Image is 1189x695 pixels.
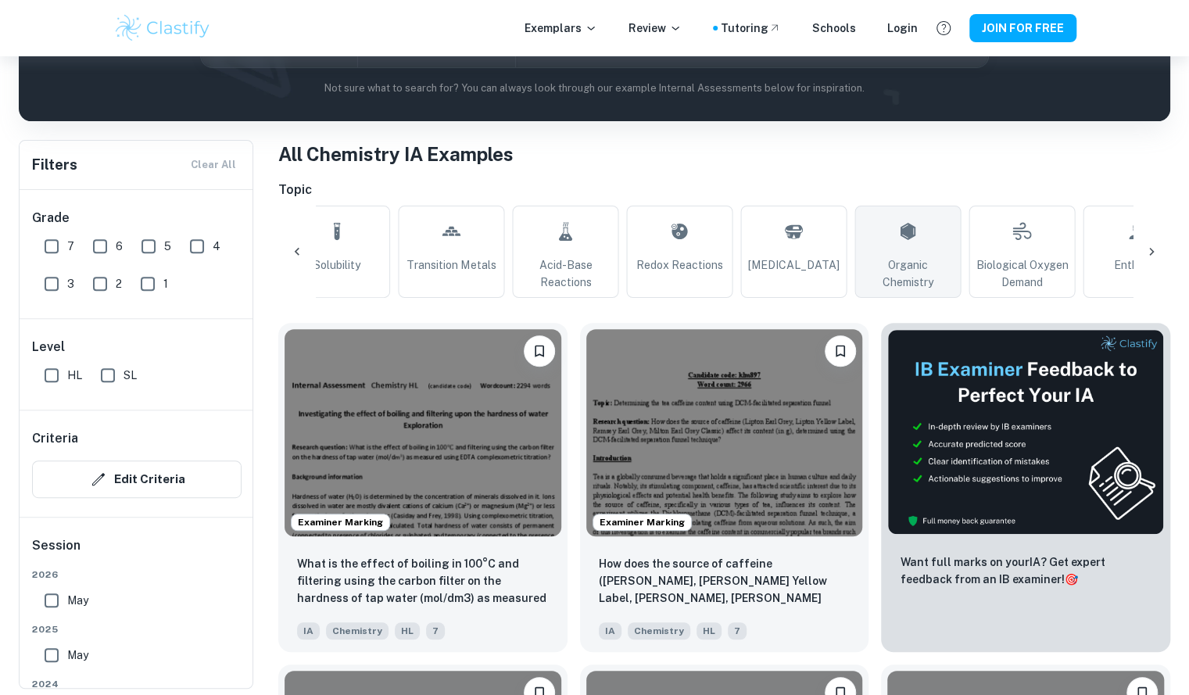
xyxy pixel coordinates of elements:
[278,140,1170,168] h1: All Chemistry IA Examples
[278,181,1170,199] h6: Topic
[32,154,77,176] h6: Filters
[812,20,856,37] a: Schools
[1113,256,1159,274] span: Enthalpy
[887,20,918,37] a: Login
[599,555,851,608] p: How does the source of caffeine (Lipton Earl Grey, Lipton Yellow Label, Remsey Earl Grey, Milton ...
[67,367,82,384] span: HL
[32,209,242,227] h6: Grade
[748,256,840,274] span: [MEDICAL_DATA]
[32,460,242,498] button: Edit Criteria
[524,335,555,367] button: Please log in to bookmark exemplars
[164,238,171,255] span: 5
[67,275,74,292] span: 3
[313,256,360,274] span: Solubility
[728,622,747,639] span: 7
[67,592,88,609] span: May
[31,81,1158,96] p: Not sure what to search for? You can always look through our example Internal Assessments below f...
[426,622,445,639] span: 7
[32,622,242,636] span: 2025
[721,20,781,37] a: Tutoring
[586,329,863,536] img: Chemistry IA example thumbnail: How does the source of caffeine (Lipton
[697,622,722,639] span: HL
[406,256,496,274] span: Transition Metals
[969,14,1076,42] button: JOIN FOR FREE
[32,338,242,356] h6: Level
[113,13,213,44] img: Clastify logo
[32,568,242,582] span: 2026
[67,647,88,664] span: May
[163,275,168,292] span: 1
[213,238,220,255] span: 4
[297,555,549,608] p: What is the effect of boiling in 100°C and filtering using the carbon filter on the hardness of t...
[930,15,957,41] button: Help and Feedback
[900,553,1151,588] p: Want full marks on your IA ? Get expert feedback from an IB examiner!
[881,323,1170,652] a: ThumbnailWant full marks on yourIA? Get expert feedback from an IB examiner!
[32,536,242,568] h6: Session
[32,429,78,448] h6: Criteria
[124,367,137,384] span: SL
[67,238,74,255] span: 7
[861,256,954,291] span: Organic Chemistry
[628,622,690,639] span: Chemistry
[116,238,123,255] span: 6
[636,256,723,274] span: Redox Reactions
[525,20,597,37] p: Exemplars
[519,256,611,291] span: Acid-Base Reactions
[292,515,389,529] span: Examiner Marking
[395,622,420,639] span: HL
[629,20,682,37] p: Review
[285,329,561,536] img: Chemistry IA example thumbnail: What is the effect of boiling in 100°C a
[599,622,621,639] span: IA
[326,622,389,639] span: Chemistry
[1064,573,1077,586] span: 🎯
[278,323,568,652] a: Examiner MarkingPlease log in to bookmark exemplarsWhat is the effect of boiling in 100°C and fil...
[976,256,1068,291] span: Biological Oxygen Demand
[887,329,1164,535] img: Thumbnail
[580,323,869,652] a: Examiner MarkingPlease log in to bookmark exemplarsHow does the source of caffeine (Lipton Earl G...
[593,515,691,529] span: Examiner Marking
[116,275,122,292] span: 2
[825,335,856,367] button: Please log in to bookmark exemplars
[32,677,242,691] span: 2024
[297,622,320,639] span: IA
